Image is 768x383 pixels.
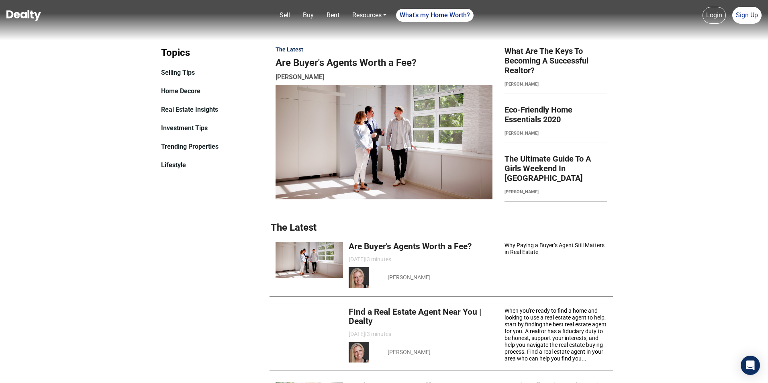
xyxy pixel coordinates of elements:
[505,154,607,183] a: The Ultimate Guide To A Girls Weekend In [GEOGRAPHIC_DATA]
[505,242,607,256] p: Why Paying a Buyer’s Agent Still Matters in Real Estate
[161,142,263,151] li: Trending Properties
[276,73,492,81] strong: [PERSON_NAME]
[161,68,263,77] li: Selling Tips
[161,105,263,114] li: Real Estate Insights
[349,267,370,288] img: Author Image
[732,7,762,24] a: Sign Up
[703,7,726,24] a: Login
[349,331,492,338] em: [DATE] I 3 minutes
[276,46,492,53] h6: The Latest
[276,85,492,199] img: Cover Image
[388,274,492,281] div: [PERSON_NAME]
[741,356,760,375] div: Open Intercom Messenger
[349,7,390,23] a: Resources
[349,256,492,263] em: [DATE] I 3 minutes
[505,130,545,137] p: [PERSON_NAME]
[388,349,492,356] div: [PERSON_NAME]
[505,46,607,75] a: What Are The Keys To Becoming A Successful Realtor?
[349,242,492,251] a: Are Buyer's Agents Worth a Fee?
[6,10,41,21] img: Dealty - Buy, Sell & Rent Homes
[161,87,263,95] li: Home Decore
[161,45,263,60] h1: Topics
[349,342,370,363] img: Author Image
[505,105,607,124] a: Eco-Friendly Home Essentials 2020
[161,124,263,132] li: Investment Tips
[505,307,607,362] p: When you're ready to find a home and looking to use a real estate agent to help, start by finding...
[505,81,545,88] p: [PERSON_NAME]
[505,213,607,232] a: All In-Depth Understanding Of The Real Estate Market
[276,57,492,69] a: Are Buyer's Agents Worth a Fee?
[349,307,492,326] a: Find a Real Estate Agent Near You | Dealty
[276,307,343,352] img: Blog Image
[300,7,317,23] a: Buy
[161,161,263,169] li: Lifestyle
[505,188,545,195] p: [PERSON_NAME]
[276,242,343,278] img: Blog Image
[276,7,293,23] a: Sell
[396,9,474,22] a: What's my Home Worth?
[271,221,607,234] h1: The Latest
[323,7,343,23] a: Rent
